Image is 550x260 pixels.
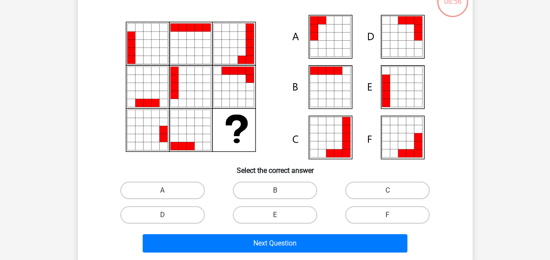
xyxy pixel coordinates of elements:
label: C [345,182,430,199]
label: D [120,206,205,224]
label: F [345,206,430,224]
h6: Select the correct answer [92,159,459,175]
label: E [233,206,317,224]
label: B [233,182,317,199]
label: A [120,182,205,199]
button: Next Question [143,234,407,253]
